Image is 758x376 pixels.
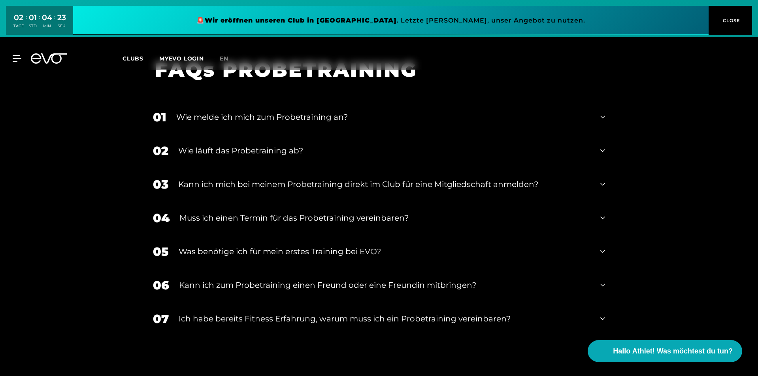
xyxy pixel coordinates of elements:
[153,176,168,193] div: 03
[153,276,169,294] div: 06
[42,12,52,23] div: 04
[153,243,169,261] div: 05
[54,13,55,34] div: :
[153,310,169,328] div: 07
[721,17,740,24] span: CLOSE
[178,145,590,157] div: Wie läuft das Probetraining ab?
[153,108,166,126] div: 01
[220,54,238,63] a: en
[220,55,228,62] span: en
[153,209,170,227] div: 04
[29,23,37,29] div: STD
[179,313,590,325] div: Ich habe bereits Fitness Erfahrung, warum muss ich ein Probetraining vereinbaren?
[153,142,168,160] div: 02
[123,55,143,62] span: Clubs
[26,13,27,34] div: :
[178,178,590,190] div: Kann ich mich bei meinem Probetraining direkt im Club für eine Mitgliedschaft anmelden?
[179,279,590,291] div: Kann ich zum Probetraining einen Freund oder eine Freundin mitbringen?
[123,55,159,62] a: Clubs
[42,23,52,29] div: MIN
[709,6,752,35] button: CLOSE
[176,111,590,123] div: Wie melde ich mich zum Probetraining an?
[613,346,733,357] span: Hallo Athlet! Was möchtest du tun?
[57,12,66,23] div: 23
[13,23,24,29] div: TAGE
[39,13,40,34] div: :
[57,23,66,29] div: SEK
[588,340,742,362] button: Hallo Athlet! Was möchtest du tun?
[13,12,24,23] div: 02
[29,12,37,23] div: 01
[159,55,204,62] a: MYEVO LOGIN
[179,212,590,224] div: Muss ich einen Termin für das Probetraining vereinbaren?
[179,246,590,257] div: Was benötige ich für mein erstes Training bei EVO?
